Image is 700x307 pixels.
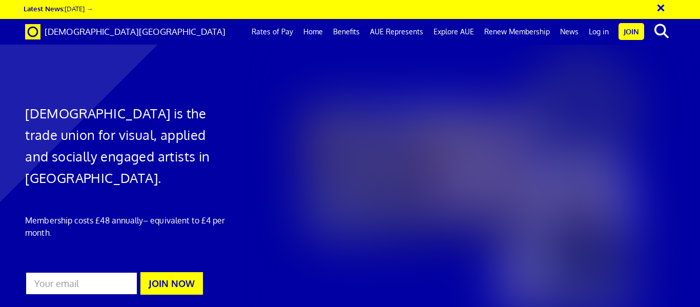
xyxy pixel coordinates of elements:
[45,26,225,37] span: [DEMOGRAPHIC_DATA][GEOGRAPHIC_DATA]
[619,23,644,40] a: Join
[24,4,65,13] strong: Latest News:
[25,272,138,295] input: Your email
[17,19,233,45] a: Brand [DEMOGRAPHIC_DATA][GEOGRAPHIC_DATA]
[584,19,614,45] a: Log in
[246,19,298,45] a: Rates of Pay
[328,19,365,45] a: Benefits
[479,19,555,45] a: Renew Membership
[555,19,584,45] a: News
[365,19,428,45] a: AUE Represents
[25,103,232,189] h1: [DEMOGRAPHIC_DATA] is the trade union for visual, applied and socially engaged artists in [GEOGRA...
[25,214,232,239] p: Membership costs £48 annually – equivalent to £4 per month.
[428,19,479,45] a: Explore AUE
[298,19,328,45] a: Home
[24,4,93,13] a: Latest News:[DATE] →
[140,272,203,295] button: JOIN NOW
[646,21,677,42] button: search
